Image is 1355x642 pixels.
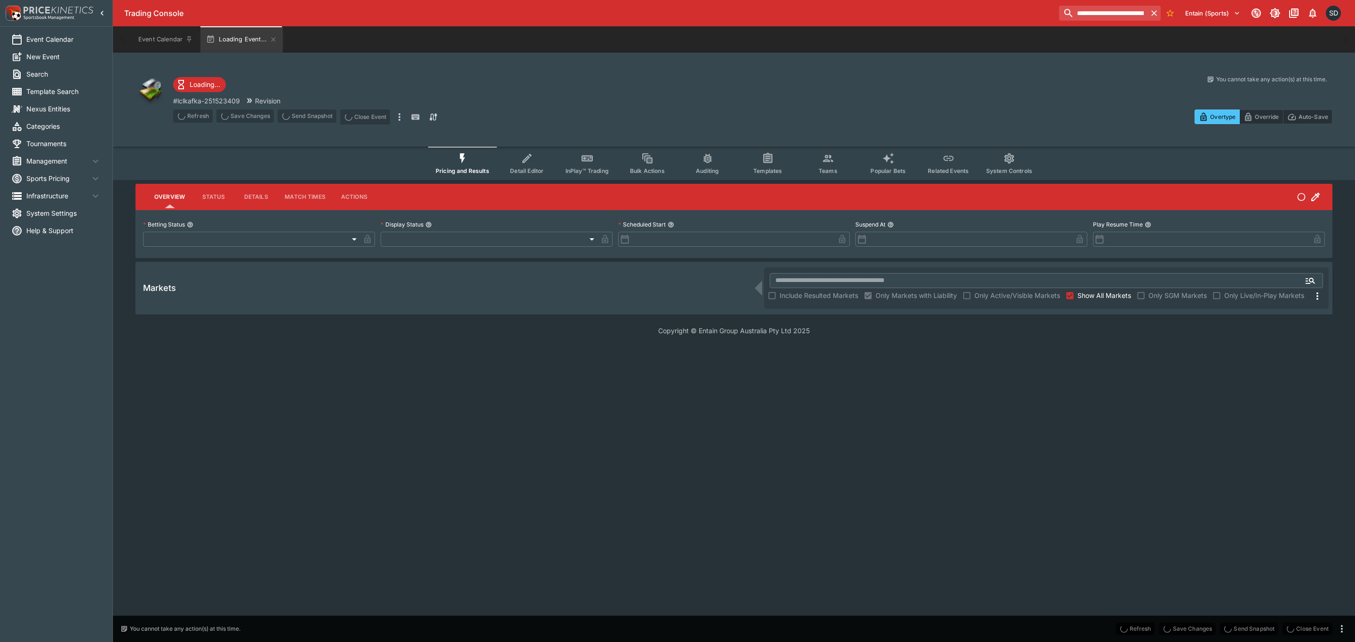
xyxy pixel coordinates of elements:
[133,26,199,53] button: Event Calendar
[1299,112,1328,122] p: Auto-Save
[26,69,101,79] span: Search
[394,110,405,125] button: more
[436,167,489,174] span: Pricing and Results
[780,290,858,300] span: Include Resulted Markets
[819,167,837,174] span: Teams
[1323,3,1344,23] button: Scott Dowdall
[696,167,719,174] span: Auditing
[192,186,235,208] button: Status
[381,220,423,228] p: Display Status
[876,290,957,300] span: Only Markets with Liability
[1180,6,1246,21] button: Select Tenant
[26,226,101,235] span: Help & Support
[1077,290,1131,300] span: Show All Markets
[135,75,166,105] img: other.png
[24,16,74,20] img: Sportsbook Management
[668,221,674,228] button: Scheduled Start
[26,139,101,149] span: Tournaments
[143,282,176,293] h5: Markets
[1304,5,1321,22] button: Notifications
[26,104,101,114] span: Nexus Entities
[974,290,1060,300] span: Only Active/Visible Markets
[510,167,543,174] span: Detail Editor
[1326,6,1341,21] div: Scott Dowdall
[1145,221,1151,228] button: Play Resume Time
[1302,272,1319,289] button: Open
[753,167,782,174] span: Templates
[1195,110,1332,124] div: Start From
[187,221,193,228] button: Betting Status
[1148,290,1207,300] span: Only SGM Markets
[26,52,101,62] span: New Event
[1239,110,1283,124] button: Override
[26,121,101,131] span: Categories
[147,186,192,208] button: Overview
[333,186,375,208] button: Actions
[1248,5,1265,22] button: Connected to PK
[1216,75,1327,84] p: You cannot take any action(s) at this time.
[566,167,609,174] span: InPlay™ Trading
[173,96,240,106] p: Copy To Clipboard
[1267,5,1283,22] button: Toggle light/dark mode
[26,173,90,183] span: Sports Pricing
[277,186,333,208] button: Match Times
[1224,290,1304,300] span: Only Live/In-Play Markets
[1336,623,1347,634] button: more
[200,26,283,53] button: Loading Event...
[1195,110,1240,124] button: Overtype
[928,167,969,174] span: Related Events
[1163,6,1178,21] button: No Bookmarks
[26,208,101,218] span: System Settings
[1283,110,1332,124] button: Auto-Save
[1210,112,1235,122] p: Overtype
[26,156,90,166] span: Management
[1312,290,1323,302] svg: More
[235,186,277,208] button: Details
[887,221,894,228] button: Suspend At
[630,167,665,174] span: Bulk Actions
[1255,112,1279,122] p: Override
[26,191,90,201] span: Infrastructure
[124,8,1055,18] div: Trading Console
[113,326,1355,336] p: Copyright © Entain Group Australia Pty Ltd 2025
[425,221,432,228] button: Display Status
[143,220,185,228] p: Betting Status
[26,34,101,44] span: Event Calendar
[1285,5,1302,22] button: Documentation
[1093,220,1143,228] p: Play Resume Time
[618,220,666,228] p: Scheduled Start
[428,147,1040,180] div: Event type filters
[255,96,280,106] p: Revision
[130,625,240,633] p: You cannot take any action(s) at this time.
[1059,6,1147,21] input: search
[26,86,101,96] span: Template Search
[870,167,906,174] span: Popular Bets
[24,7,93,14] img: PriceKinetics
[855,220,885,228] p: Suspend At
[190,79,220,89] p: Loading...
[3,4,22,23] img: PriceKinetics Logo
[986,167,1032,174] span: System Controls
